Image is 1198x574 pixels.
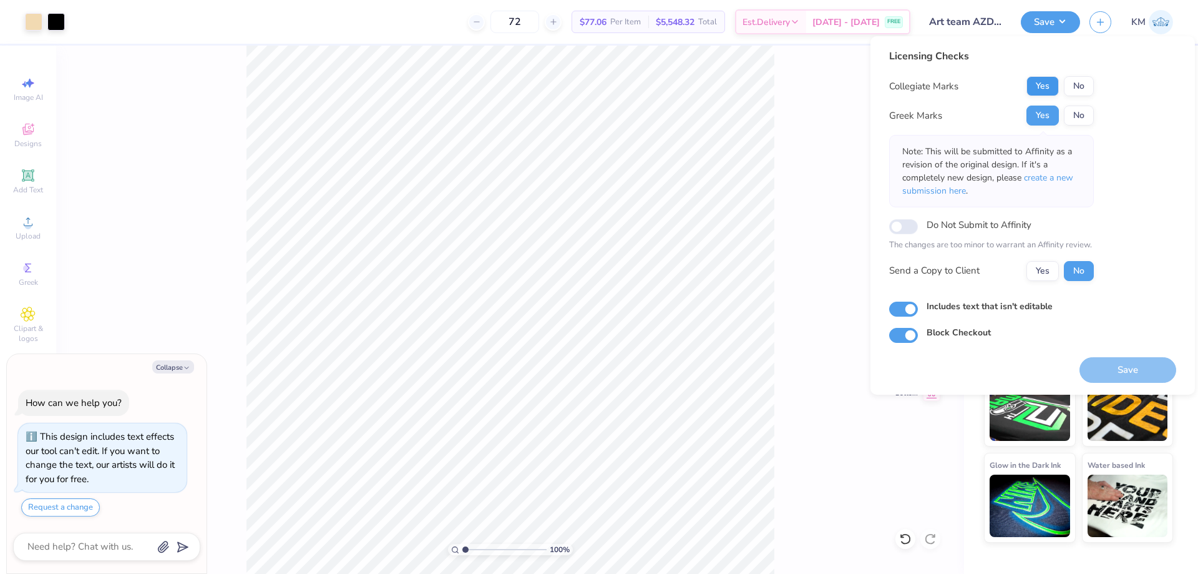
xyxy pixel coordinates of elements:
[887,17,900,26] span: FREE
[1088,379,1168,441] img: Metallic & Glitter Ink
[1064,76,1094,96] button: No
[889,264,980,278] div: Send a Copy to Client
[580,16,606,29] span: $77.06
[1026,261,1059,281] button: Yes
[26,430,175,485] div: This design includes text effects our tool can't edit. If you want to change the text, our artist...
[26,397,122,409] div: How can we help you?
[1064,106,1094,126] button: No
[698,16,717,29] span: Total
[927,300,1053,313] label: Includes text that isn't editable
[889,239,1094,252] p: The changes are too minor to warrant an Affinity review.
[1088,458,1145,472] span: Water based Ink
[889,49,1094,64] div: Licensing Checks
[550,544,570,555] span: 100 %
[13,185,43,195] span: Add Text
[490,11,539,33] input: – –
[1149,10,1173,34] img: Karl Michael Narciza
[743,16,790,29] span: Est. Delivery
[990,379,1070,441] img: Neon Ink
[656,16,694,29] span: $5,548.32
[610,16,641,29] span: Per Item
[152,360,194,374] button: Collapse
[889,109,942,123] div: Greek Marks
[1131,10,1173,34] a: KM
[19,277,38,287] span: Greek
[1021,11,1080,33] button: Save
[990,475,1070,537] img: Glow in the Dark Ink
[6,324,50,344] span: Clipart & logos
[927,326,991,339] label: Block Checkout
[14,139,42,149] span: Designs
[1088,475,1168,537] img: Water based Ink
[990,458,1061,472] span: Glow in the Dark Ink
[1131,15,1146,29] span: KM
[1026,106,1059,126] button: Yes
[16,231,41,241] span: Upload
[902,145,1081,197] p: Note: This will be submitted to Affinity as a revision of the original design. If it's a complete...
[14,92,43,102] span: Image AI
[927,217,1031,233] label: Do Not Submit to Affinity
[812,16,880,29] span: [DATE] - [DATE]
[1026,76,1059,96] button: Yes
[21,498,100,517] button: Request a change
[1064,261,1094,281] button: No
[920,9,1011,34] input: Untitled Design
[889,79,958,94] div: Collegiate Marks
